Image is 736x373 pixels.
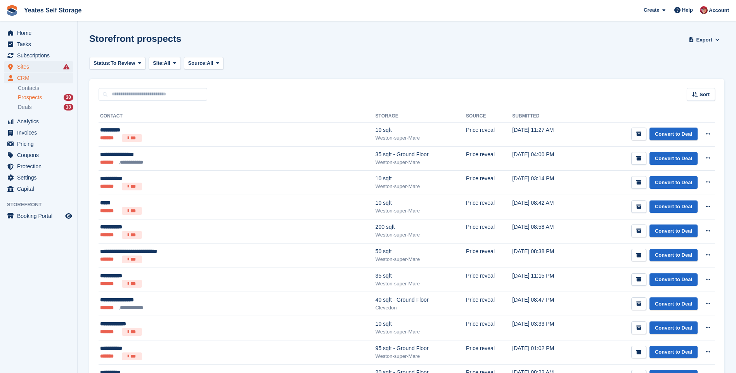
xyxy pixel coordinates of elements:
[649,224,698,237] a: Convert to Deal
[376,328,466,336] div: Weston-super-Mare
[512,340,580,365] td: [DATE] 01:02 PM
[4,39,73,50] a: menu
[682,6,693,14] span: Help
[700,6,708,14] img: Wendie Tanner
[17,138,64,149] span: Pricing
[649,200,698,213] a: Convert to Deal
[111,59,135,67] span: To Review
[376,207,466,215] div: Weston-super-Mare
[376,296,466,304] div: 40 sqft - Ground Floor
[376,304,466,312] div: Clevedon
[466,195,512,219] td: Price reveal
[376,344,466,352] div: 95 sqft - Ground Floor
[64,104,73,111] div: 13
[18,103,73,111] a: Deals 13
[4,73,73,83] a: menu
[376,231,466,239] div: Weston-super-Mare
[649,346,698,359] a: Convert to Deal
[149,57,181,70] button: Site: All
[466,316,512,340] td: Price reveal
[376,150,466,159] div: 35 sqft - Ground Floor
[512,147,580,171] td: [DATE] 04:00 PM
[376,352,466,360] div: Weston-super-Mare
[649,321,698,334] a: Convert to Deal
[63,64,69,70] i: Smart entry sync failures have occurred
[89,57,145,70] button: Status: To Review
[376,223,466,231] div: 200 sqft
[17,50,64,61] span: Subscriptions
[512,243,580,268] td: [DATE] 08:38 PM
[466,147,512,171] td: Price reveal
[376,280,466,288] div: Weston-super-Mare
[376,247,466,256] div: 50 sqft
[466,171,512,195] td: Price reveal
[466,122,512,147] td: Price reveal
[709,7,729,14] span: Account
[376,199,466,207] div: 10 sqft
[466,292,512,316] td: Price reveal
[466,219,512,243] td: Price reveal
[89,33,181,44] h1: Storefront prospects
[376,174,466,183] div: 10 sqft
[18,94,42,101] span: Prospects
[188,59,207,67] span: Source:
[207,59,213,67] span: All
[153,59,164,67] span: Site:
[17,127,64,138] span: Invoices
[376,126,466,134] div: 10 sqft
[4,138,73,149] a: menu
[18,93,73,102] a: Prospects 30
[512,110,580,123] th: Submitted
[7,201,77,209] span: Storefront
[376,134,466,142] div: Weston-super-Mare
[94,59,111,67] span: Status:
[17,161,64,172] span: Protection
[376,110,466,123] th: Storage
[376,159,466,166] div: Weston-super-Mare
[4,183,73,194] a: menu
[644,6,659,14] span: Create
[466,340,512,365] td: Price reveal
[17,61,64,72] span: Sites
[164,59,170,67] span: All
[466,268,512,292] td: Price reveal
[687,33,721,46] button: Export
[17,183,64,194] span: Capital
[17,39,64,50] span: Tasks
[4,116,73,127] a: menu
[21,4,85,17] a: Yeates Self Storage
[512,219,580,243] td: [DATE] 08:58 AM
[4,161,73,172] a: menu
[649,176,698,189] a: Convert to Deal
[649,297,698,310] a: Convert to Deal
[4,28,73,38] a: menu
[4,150,73,161] a: menu
[184,57,224,70] button: Source: All
[512,195,580,219] td: [DATE] 08:42 AM
[17,172,64,183] span: Settings
[99,110,376,123] th: Contact
[4,127,73,138] a: menu
[18,85,73,92] a: Contacts
[17,73,64,83] span: CRM
[649,249,698,262] a: Convert to Deal
[376,256,466,263] div: Weston-super-Mare
[376,320,466,328] div: 10 sqft
[649,273,698,286] a: Convert to Deal
[512,292,580,316] td: [DATE] 08:47 PM
[17,116,64,127] span: Analytics
[17,28,64,38] span: Home
[649,152,698,165] a: Convert to Deal
[700,91,710,98] span: Sort
[376,272,466,280] div: 35 sqft
[18,104,32,111] span: Deals
[512,122,580,147] td: [DATE] 11:27 AM
[512,171,580,195] td: [DATE] 03:14 PM
[466,110,512,123] th: Source
[4,211,73,221] a: menu
[512,268,580,292] td: [DATE] 11:15 PM
[649,128,698,140] a: Convert to Deal
[6,5,18,16] img: stora-icon-8386f47178a22dfd0bd8f6a31ec36ba5ce8667c1dd55bd0f319d3a0aa187defe.svg
[17,150,64,161] span: Coupons
[466,243,512,268] td: Price reveal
